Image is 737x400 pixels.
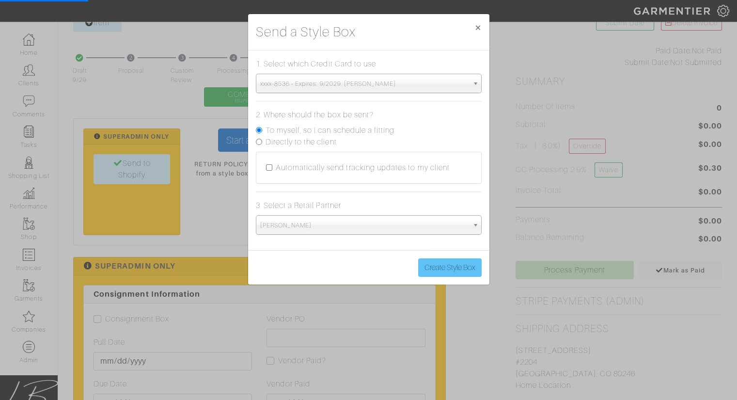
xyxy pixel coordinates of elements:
[260,74,469,94] span: xxxx-8536 - Expires: 9/2029. [PERSON_NAME]
[256,22,356,42] h3: Send a Style Box
[418,258,482,277] button: Create Style Box
[467,14,489,41] button: Close
[266,136,337,148] label: Directly to the client
[260,216,469,235] span: [PERSON_NAME]
[474,21,482,34] span: ×
[256,200,341,211] label: 3. Select a Retail Partner
[256,58,376,70] label: 1. Select which Credit Card to use
[266,125,395,136] label: To myself, so I can schedule a fitting
[276,162,450,174] label: Automatically send tracking updates to my client
[256,109,374,121] label: 2. Where should the box be sent?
